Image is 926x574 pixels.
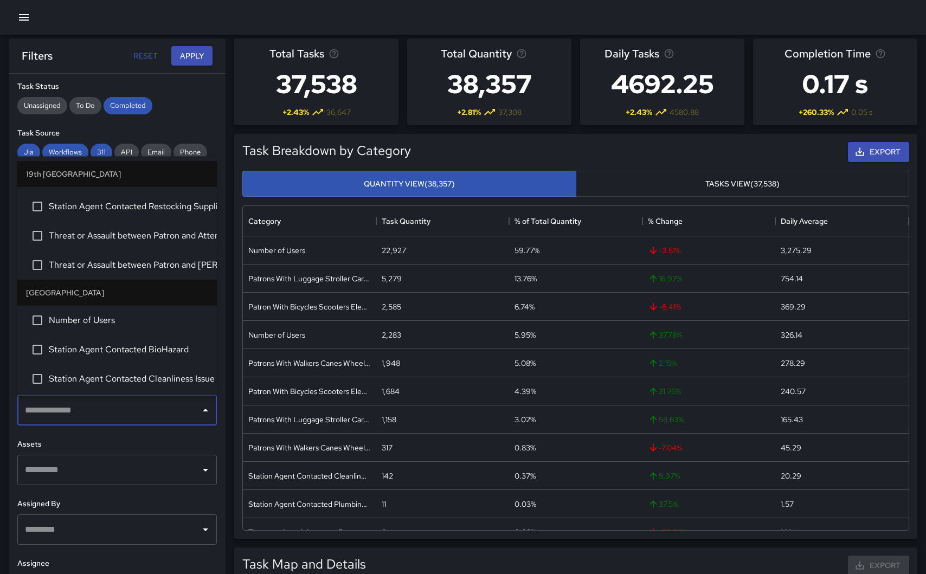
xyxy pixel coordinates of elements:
[173,144,207,161] div: Phone
[242,556,366,573] h5: Task Map and Details
[648,245,680,256] span: -3.81 %
[648,301,681,312] span: -6.41 %
[42,144,88,161] div: Workflows
[198,522,213,537] button: Open
[248,499,371,509] div: Station Agent Contacted Plumbing Issue Reported
[605,62,721,106] h3: 4692.25
[515,358,536,369] div: 5.08%
[515,442,536,453] div: 0.83%
[516,48,527,59] svg: Total task quantity in the selected period, compared to the previous period.
[382,273,402,284] div: 5,279
[382,442,393,453] div: 317
[781,414,803,425] div: 165.43
[498,107,522,118] span: 37,308
[69,101,101,110] span: To Do
[648,386,681,397] span: 21.76 %
[781,245,812,256] div: 3,275.29
[326,107,351,118] span: 36,647
[141,144,171,161] div: Email
[17,81,217,93] h6: Task Status
[17,498,217,510] h6: Assigned By
[173,147,207,157] span: Phone
[17,144,40,161] div: Jia
[648,414,684,425] span: 58.63 %
[17,438,217,450] h6: Assets
[775,206,909,236] div: Daily Average
[198,462,213,478] button: Open
[670,107,699,118] span: 4580.88
[781,442,801,453] div: 45.29
[141,147,171,157] span: Email
[515,245,539,256] div: 59.77%
[243,206,376,236] div: Category
[781,386,806,397] div: 240.57
[17,147,40,157] span: Jia
[781,527,792,538] div: 1.14
[851,107,872,118] span: 0.05 s
[648,206,683,236] div: % Change
[382,414,396,425] div: 1,158
[382,206,430,236] div: Task Quantity
[781,301,806,312] div: 369.29
[49,343,208,356] span: Station Agent Contacted BioHazard
[664,48,674,59] svg: Average number of tasks per day in the selected period, compared to the previous period.
[248,470,371,481] div: Station Agent Contacted Cleanliness Issue Reported
[49,314,208,327] span: Number of Users
[382,301,401,312] div: 2,585
[91,144,112,161] div: 311
[49,372,208,385] span: Station Agent Contacted Cleanliness Issue Reported
[17,97,67,114] div: Unassigned
[648,499,678,509] span: 37.5 %
[242,171,576,197] button: Quantity View(38,357)
[515,386,536,397] div: 4.39%
[42,147,88,157] span: Workflows
[248,442,371,453] div: Patrons With Walkers Canes Wheelchair
[515,527,536,538] div: 0.02%
[515,301,535,312] div: 6.74%
[382,470,393,481] div: 142
[114,147,139,157] span: API
[171,46,213,66] button: Apply
[91,147,112,157] span: 311
[269,62,364,106] h3: 37,538
[382,245,406,256] div: 22,927
[49,200,208,213] span: Station Agent Contacted Restocking Supplies Request
[457,107,481,118] span: + 2.81 %
[515,330,536,340] div: 5.95%
[799,107,834,118] span: + 260.33 %
[248,330,305,340] div: Number of Users
[248,206,281,236] div: Category
[848,142,909,162] button: Export
[626,107,652,118] span: + 2.43 %
[515,470,536,481] div: 0.37%
[69,97,101,114] div: To Do
[648,442,682,453] span: -7.04 %
[282,107,309,118] span: + 2.43 %
[17,280,217,306] li: [GEOGRAPHIC_DATA]
[329,48,339,59] svg: Total number of tasks in the selected period, compared to the previous period.
[781,273,803,284] div: 754.14
[648,273,682,284] span: 16.97 %
[781,206,828,236] div: Daily Average
[248,386,371,397] div: Patron With Bicycles Scooters Electric Scooters
[382,330,401,340] div: 2,283
[648,470,680,481] span: 5.97 %
[441,62,538,106] h3: 38,357
[382,358,400,369] div: 1,948
[17,127,217,139] h6: Task Source
[248,245,305,256] div: Number of Users
[104,97,152,114] div: Completed
[441,45,512,62] span: Total Quantity
[781,330,802,340] div: 326.14
[781,499,794,509] div: 1.57
[515,414,536,425] div: 3.02%
[248,273,371,284] div: Patrons With Luggage Stroller Carts Wagons
[248,527,371,538] div: Threat or Assault between Patron and Attendant - BART PD Contacted
[376,206,510,236] div: Task Quantity
[382,386,400,397] div: 1,684
[248,358,371,369] div: Patrons With Walkers Canes Wheelchair
[269,45,324,62] span: Total Tasks
[875,48,886,59] svg: Average time taken to complete tasks in the selected period, compared to the previous period.
[49,259,208,272] span: Threat or Assault between Patron and [PERSON_NAME] PD Contacted
[49,229,208,242] span: Threat or Assault between Patron and Attendant - [PERSON_NAME] PD Contacted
